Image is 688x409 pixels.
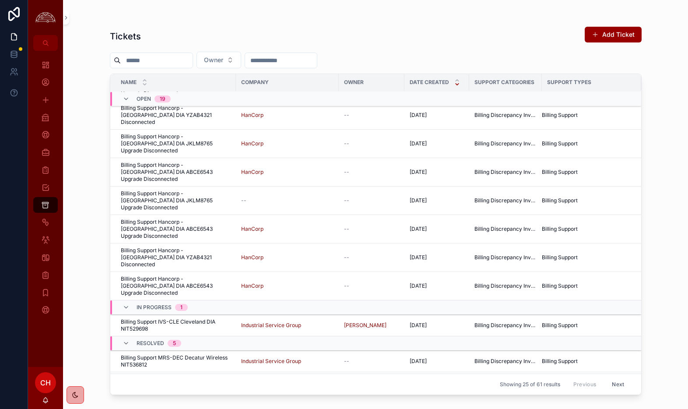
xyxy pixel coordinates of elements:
a: [DATE] [410,282,464,289]
a: Billing Support IVS-CLE Cleveland DIA NIT529698 [121,318,231,332]
a: -- [344,226,399,233]
a: Industrial Service Group [241,358,333,365]
a: Industrial Service Group [241,322,301,329]
a: Billing Discrepancy Investigation [474,197,537,204]
span: [DATE] [410,169,427,176]
span: Billing Support [542,169,578,176]
a: Billing Support Hancorp - [GEOGRAPHIC_DATA] DIA ABCE6543 Upgrade Disconnected [121,275,231,296]
span: Name [121,79,137,86]
a: Industrial Service Group [241,322,333,329]
span: [DATE] [410,358,427,365]
a: Billing Support Hancorp - [GEOGRAPHIC_DATA] DIA ABCE6543 Upgrade Disconnected [121,162,231,183]
div: 5 [173,340,176,347]
a: HanCorp [241,169,263,176]
a: HanCorp [241,140,333,147]
a: Billing Support Hancorp - [GEOGRAPHIC_DATA] DIA JKLM8765 Upgrade Disconnected [121,190,231,211]
span: -- [344,282,349,289]
a: HanCorp [241,226,333,233]
span: Billing Support [542,226,578,233]
a: Billing Support [542,226,631,233]
a: Billing Support [542,197,631,204]
a: Billing Support [542,169,631,176]
a: HanCorp [241,282,333,289]
span: Owner [344,79,364,86]
span: Billing Discrepancy Investigation [474,169,537,176]
a: Billing Support Hancorp - [GEOGRAPHIC_DATA] DIA YZAB4321 Disconnected [121,247,231,268]
a: Billing Support [542,282,631,289]
a: Billing Discrepancy Investigation [474,282,537,289]
a: [DATE] [410,140,464,147]
span: [DATE] [410,282,427,289]
span: Date Created [410,79,449,86]
span: -- [344,197,349,204]
a: -- [344,112,399,119]
a: HanCorp [241,169,333,176]
span: Billing Support [542,282,578,289]
span: Billing Support [542,112,578,119]
a: [DATE] [410,197,464,204]
a: HanCorp [241,254,333,261]
span: [DATE] [410,197,427,204]
h1: Tickets [110,30,141,42]
span: Billing Discrepancy Investigation [474,358,537,365]
a: Billing Discrepancy Investigation [474,226,537,233]
a: Billing Discrepancy Investigation [474,112,537,119]
a: [DATE] [410,358,464,365]
span: Billing Support [542,140,578,147]
span: [DATE] [410,254,427,261]
button: Next [606,377,630,391]
a: -- [344,169,399,176]
span: Company [241,79,269,86]
a: HanCorp [241,254,263,261]
span: [PERSON_NAME] [344,322,386,329]
a: Billing Support [542,140,631,147]
span: Billing Support [542,322,578,329]
span: -- [344,358,349,365]
img: App logo [33,11,58,25]
a: Billing Support [542,322,631,329]
a: [DATE] [410,169,464,176]
button: Select Button [197,52,241,68]
span: -- [241,197,246,204]
a: Billing Support Hancorp - [GEOGRAPHIC_DATA] DIA JKLM8765 Upgrade Disconnected [121,133,231,154]
span: Billing Discrepancy Investigation [474,140,537,147]
a: -- [344,254,399,261]
span: [DATE] [410,322,427,329]
a: Billing Support Hancorp - [GEOGRAPHIC_DATA] DIA YZAB4321 Disconnected [121,105,231,126]
a: [DATE] [410,322,464,329]
a: HanCorp [241,226,263,233]
a: Billing Discrepancy Investigation [474,322,537,329]
span: -- [344,140,349,147]
span: Showing 25 of 61 results [500,381,560,388]
a: -- [344,197,399,204]
a: Billing Support MRS-DEC Decatur Wireless NIT536812 [121,354,231,368]
span: Owner [204,56,223,64]
a: HanCorp [241,112,263,119]
span: -- [344,169,349,176]
a: HanCorp [241,282,263,289]
span: [DATE] [410,226,427,233]
span: Support Types [547,79,591,86]
span: Billing Support Hancorp - [GEOGRAPHIC_DATA] DIA ABCE6543 Upgrade Disconnected [121,219,231,240]
a: -- [344,140,399,147]
span: -- [344,226,349,233]
a: Billing Support [542,112,631,119]
a: [PERSON_NAME] [344,322,399,329]
span: Billing Support [542,358,578,365]
span: Resolved [137,340,164,347]
a: HanCorp [241,140,263,147]
a: HanCorp [241,112,333,119]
